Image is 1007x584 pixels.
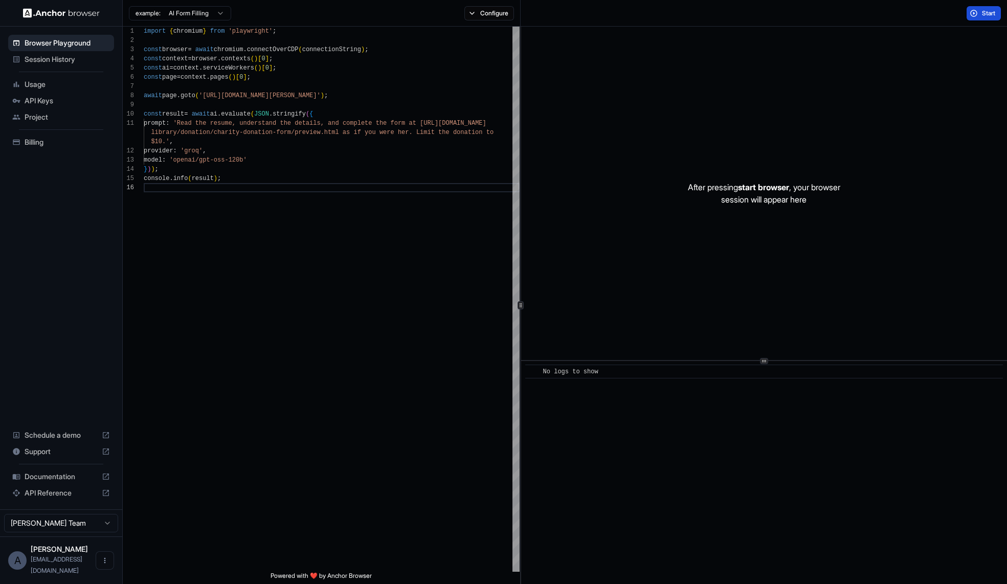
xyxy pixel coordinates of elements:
span: , [203,147,206,154]
span: [ [258,55,261,62]
span: Abhishek Gahlot [31,545,88,553]
div: 8 [123,91,134,100]
span: $10.' [151,138,169,145]
span: await [192,110,210,118]
p: After pressing , your browser session will appear here [688,181,840,206]
button: Start [967,6,1001,20]
span: ; [273,64,276,72]
span: 'groq' [181,147,203,154]
span: model [144,156,162,164]
span: ; [269,55,273,62]
div: 1 [123,27,134,36]
span: ] [265,55,269,62]
span: ; [365,46,368,53]
span: 0 [261,55,265,62]
div: Support [8,443,114,460]
span: goto [181,92,195,99]
span: ( [251,110,254,118]
span: { [169,28,173,35]
span: console [144,175,169,182]
span: const [144,74,162,81]
span: ( [229,74,232,81]
div: 9 [123,100,134,109]
span: ai [210,110,217,118]
span: ) [258,64,261,72]
span: Browser Playground [25,38,110,48]
span: { [309,110,313,118]
span: import [144,28,166,35]
div: Browser Playground [8,35,114,51]
span: ; [155,166,159,173]
span: ; [273,28,276,35]
span: ; [324,92,328,99]
span: pages [210,74,229,81]
div: Usage [8,76,114,93]
div: 14 [123,165,134,174]
span: ( [195,92,199,99]
span: . [199,64,203,72]
span: '[URL][DOMAIN_NAME][PERSON_NAME]' [199,92,321,99]
span: 'Read the resume, understand the details, and comp [173,120,357,127]
span: ] [243,74,247,81]
span: , [169,138,173,145]
span: Powered with ❤️ by Anchor Browser [271,572,372,584]
span: start browser [738,182,789,192]
span: Project [25,112,110,122]
span: prompt [144,120,166,127]
span: ) [147,166,151,173]
span: chromium [173,28,203,35]
span: context [181,74,206,81]
span: ) [321,92,324,99]
span: context [173,64,199,72]
div: 3 [123,45,134,54]
span: = [169,64,173,72]
span: . [243,46,247,53]
span: ​ [530,367,535,377]
span: browser [162,46,188,53]
span: = [188,46,191,53]
span: [ [261,64,265,72]
div: Billing [8,134,114,150]
span: . [217,55,221,62]
span: stringify [273,110,306,118]
span: [ [236,74,239,81]
span: Support [25,446,98,457]
span: : [162,156,166,164]
span: ) [232,74,236,81]
div: 2 [123,36,134,45]
span: } [144,166,147,173]
span: ; [247,74,251,81]
button: Configure [464,6,514,20]
div: Session History [8,51,114,68]
span: ai [162,64,169,72]
span: page [162,92,177,99]
span: . [169,175,173,182]
div: 15 [123,174,134,183]
span: 'playwright' [229,28,273,35]
span: result [162,110,184,118]
span: page [162,74,177,81]
span: . [177,92,181,99]
span: info [173,175,188,182]
div: Schedule a demo [8,427,114,443]
span: ( [299,46,302,53]
span: ] [269,64,273,72]
span: Schedule a demo [25,430,98,440]
span: result [192,175,214,182]
span: browser [192,55,217,62]
span: 0 [265,64,269,72]
span: . [217,110,221,118]
span: ( [251,55,254,62]
span: const [144,110,162,118]
div: Project [8,109,114,125]
span: Start [982,9,996,17]
span: ( [254,64,258,72]
span: Usage [25,79,110,89]
span: ( [306,110,309,118]
span: const [144,64,162,72]
span: Session History [25,54,110,64]
div: 11 [123,119,134,128]
span: me@abhishek.it [31,555,82,574]
span: ) [254,55,258,62]
span: ) [151,166,154,173]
